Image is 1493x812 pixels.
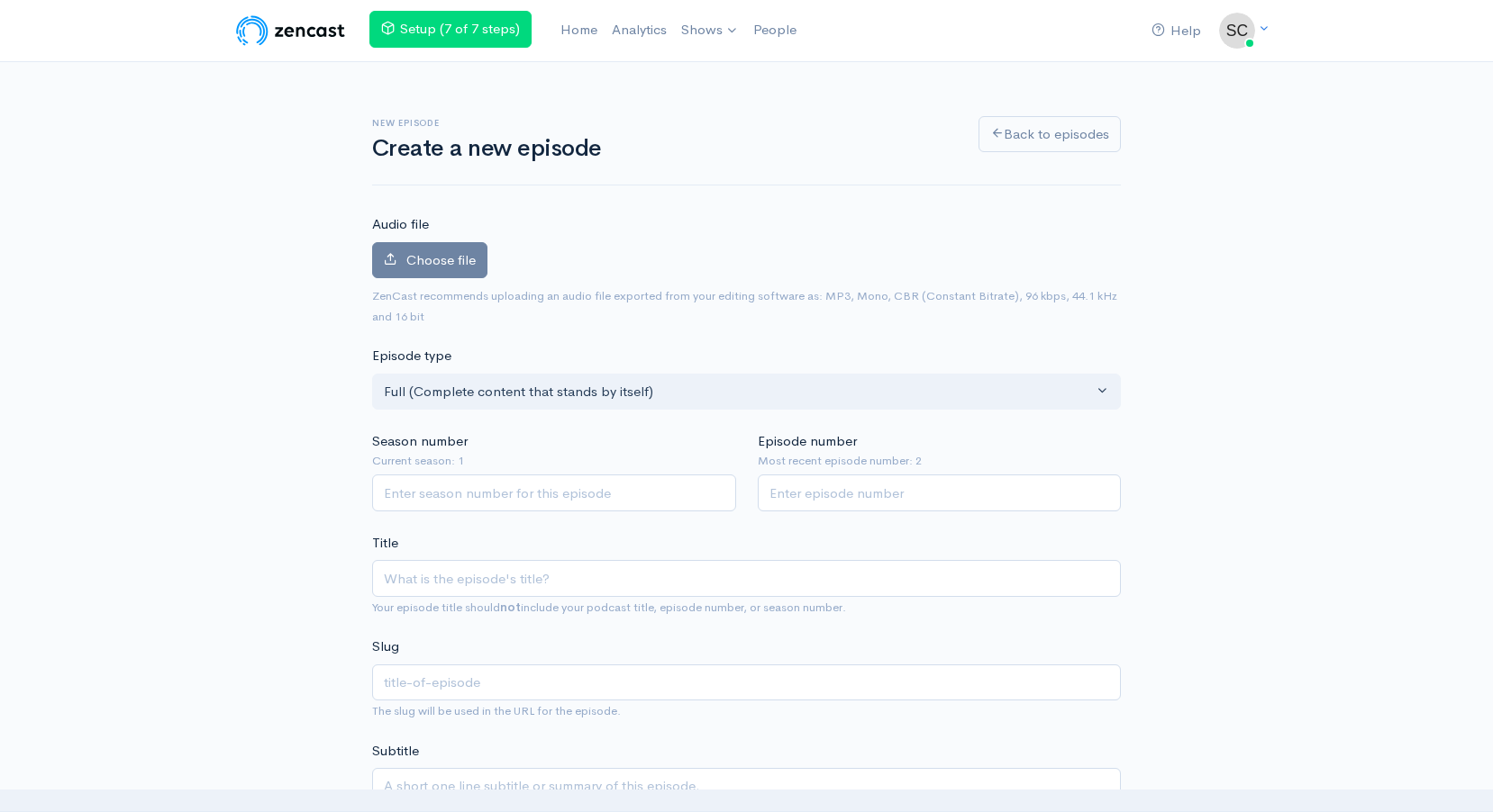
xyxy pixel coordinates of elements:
label: Slug [372,636,399,657]
small: Current season: 1 [372,452,736,470]
img: ZenCast Logo [233,13,348,49]
input: What is the episode's title? [372,560,1121,597]
small: Most recent episode number: 2 [758,452,1122,470]
a: Setup (7 of 7 steps) [369,11,532,48]
small: ZenCast recommends uploading an audio file exported from your editing software as: MP3, Mono, CBR... [372,288,1117,324]
button: Full (Complete content that stands by itself) [372,374,1121,411]
a: Analytics [605,11,674,50]
a: Home [553,11,605,50]
input: title-of-episode [372,664,1121,701]
h1: Create a new episode [372,136,957,162]
label: Episode type [372,346,451,366]
input: Enter season number for this episode [372,474,736,511]
a: Help [1144,12,1208,50]
label: Episode number [758,431,857,452]
input: Enter episode number [758,474,1122,511]
a: Back to episodes [979,116,1121,153]
small: The slug will be used in the URL for the episode. [372,703,621,718]
label: Title [372,533,398,554]
label: Season number [372,431,468,452]
label: Subtitle [372,741,419,762]
div: Full (Complete content that stands by itself) [384,382,1093,402]
strong: not [500,600,521,615]
a: Shows [674,11,746,50]
a: People [746,11,804,50]
small: Your episode title should include your podcast title, episode number, or season number. [372,600,846,615]
img: ... [1219,13,1255,49]
span: Choose file [406,251,476,268]
label: Audio file [372,214,429,235]
h6: New episode [372,118,957,128]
